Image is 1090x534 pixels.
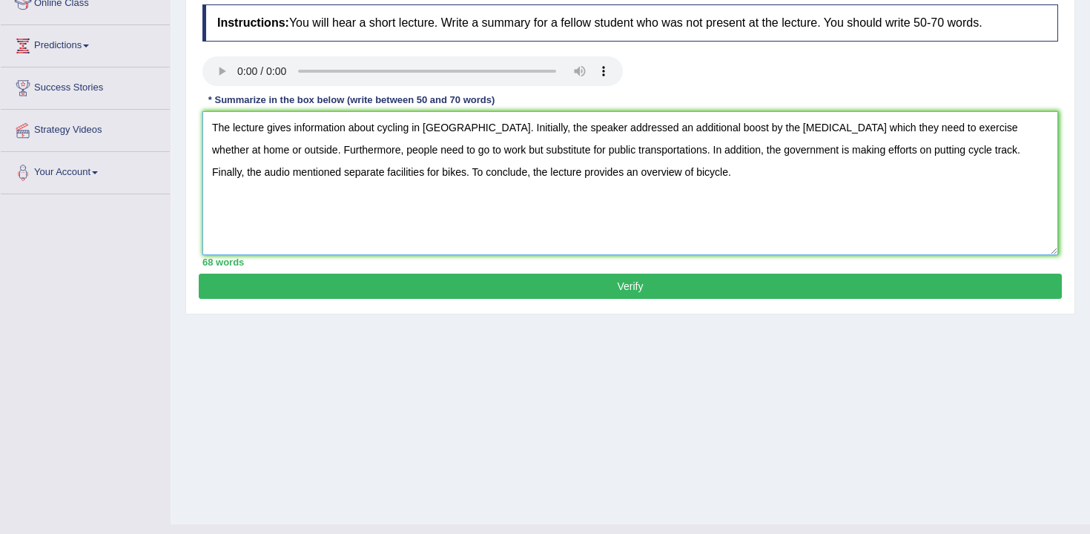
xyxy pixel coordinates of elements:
a: Your Account [1,152,170,189]
a: Predictions [1,25,170,62]
a: Strategy Videos [1,110,170,147]
b: Instructions: [217,16,289,29]
a: Success Stories [1,67,170,105]
div: 68 words [202,255,1058,269]
div: * Summarize in the box below (write between 50 and 70 words) [202,93,501,108]
button: Verify [199,274,1062,299]
h4: You will hear a short lecture. Write a summary for a fellow student who was not present at the le... [202,4,1058,42]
